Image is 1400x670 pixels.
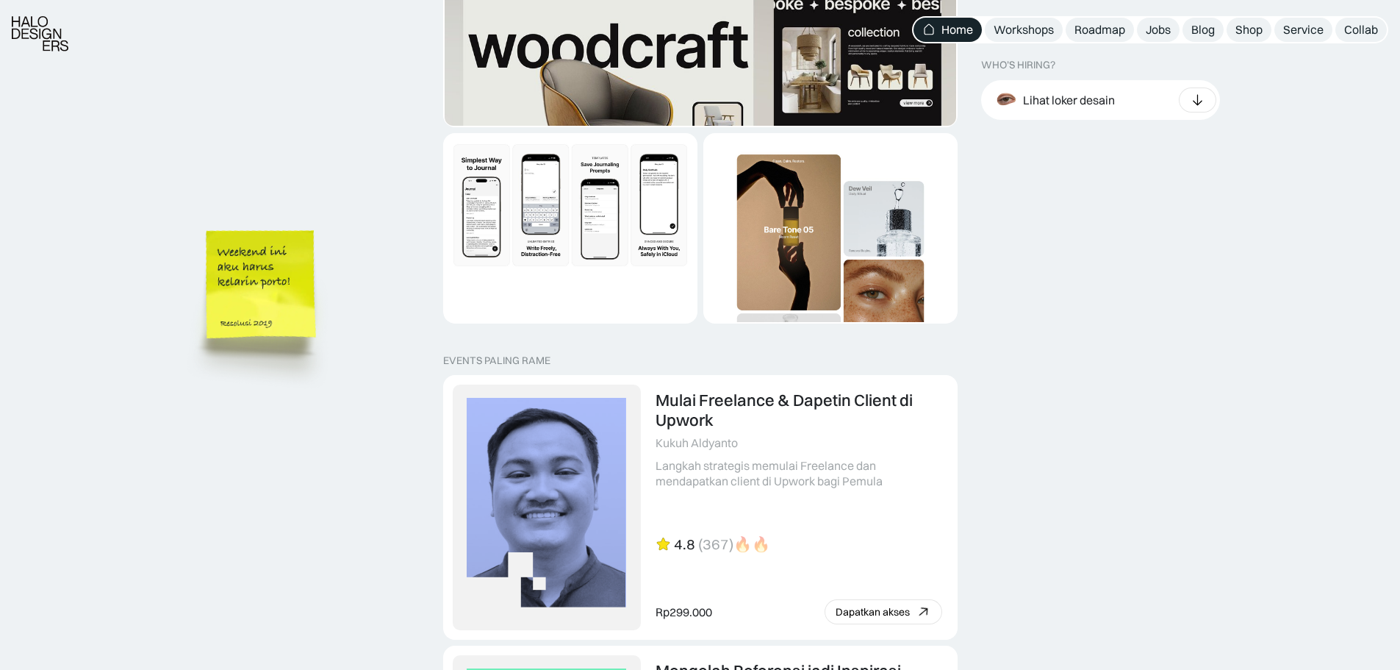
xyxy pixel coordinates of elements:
div: WHO’S HIRING? [981,59,1055,71]
a: Service [1274,18,1332,42]
div: EVENTS PALING RAME [443,354,550,367]
a: Dynamic Image [703,133,958,324]
div: Collab [1344,22,1378,38]
a: Home [913,18,982,42]
a: Blog [1182,18,1224,42]
a: Workshops [985,18,1063,42]
div: Dapatkan akses [836,606,910,619]
img: Dynamic Image [445,135,696,276]
div: Service [1283,22,1324,38]
a: Collab [1335,18,1387,42]
div: Roadmap [1074,22,1125,38]
div: Rp299.000 [656,605,712,620]
a: Dynamic Image [443,133,697,324]
a: Jobs [1137,18,1180,42]
div: Shop [1235,22,1263,38]
div: Lihat loker desain [1023,92,1115,107]
div: Jobs [1146,22,1171,38]
a: Roadmap [1066,18,1134,42]
a: Shop [1227,18,1271,42]
div: Blog [1191,22,1215,38]
a: Dapatkan akses [825,599,942,624]
div: Home [941,22,973,38]
img: Dynamic Image [705,135,956,386]
div: Workshops [994,22,1054,38]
